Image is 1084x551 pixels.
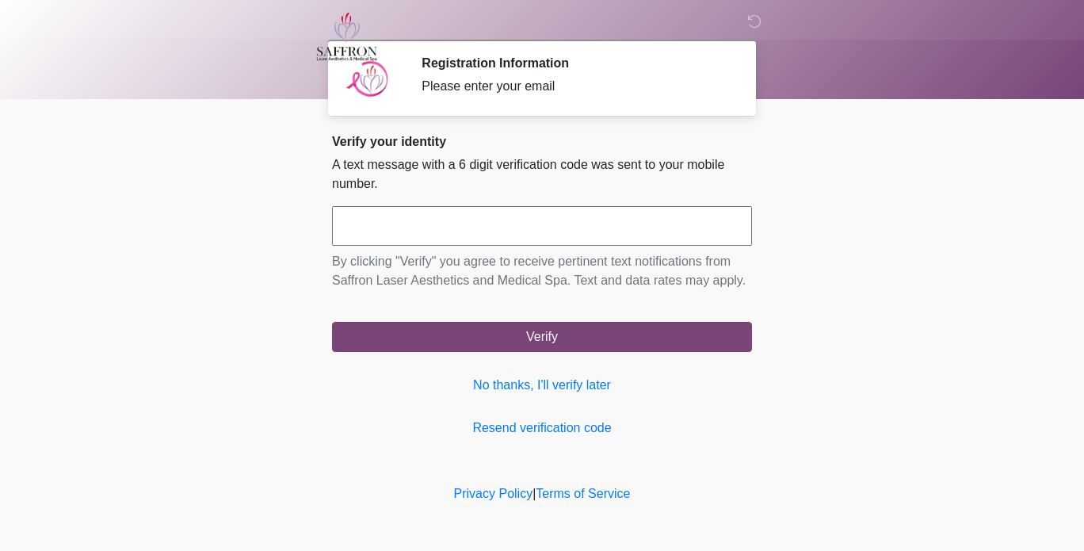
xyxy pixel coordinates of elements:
img: Saffron Laser Aesthetics and Medical Spa Logo [316,12,378,61]
a: Terms of Service [536,487,630,500]
p: A text message with a 6 digit verification code was sent to your mobile number. [332,155,752,193]
a: Resend verification code [332,419,752,438]
a: Privacy Policy [454,487,533,500]
a: | [532,487,536,500]
p: By clicking "Verify" you agree to receive pertinent text notifications from Saffron Laser Aesthet... [332,252,752,290]
img: Agent Avatar [344,55,391,103]
a: No thanks, I'll verify later [332,376,752,395]
div: Please enter your email [422,77,728,96]
h2: Verify your identity [332,134,752,149]
button: Verify [332,322,752,352]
